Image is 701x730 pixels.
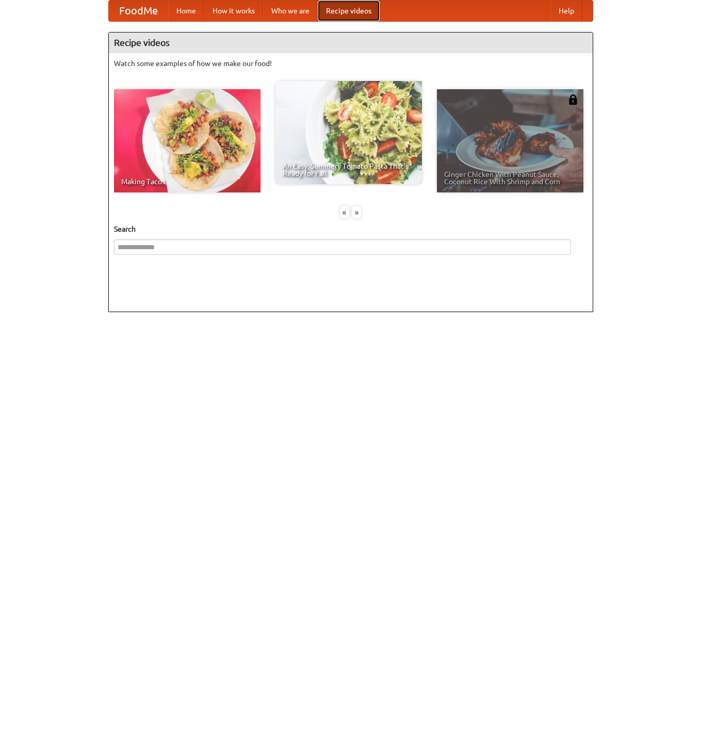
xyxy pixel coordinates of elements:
a: Who we are [263,1,318,21]
a: Making Tacos [114,89,260,192]
div: « [340,206,349,219]
a: Recipe videos [318,1,380,21]
a: An Easy, Summery Tomato Pasta That's Ready for Fall [275,81,422,184]
h5: Search [114,224,588,234]
div: » [352,206,361,219]
span: Making Tacos [121,178,253,185]
p: Watch some examples of how we make our food! [114,58,588,69]
h4: Recipe videos [109,33,593,53]
a: Help [550,1,582,21]
img: 483408.png [568,94,578,105]
span: An Easy, Summery Tomato Pasta That's Ready for Fall [283,163,415,177]
a: FoodMe [109,1,168,21]
a: Home [168,1,204,21]
a: How it works [204,1,263,21]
